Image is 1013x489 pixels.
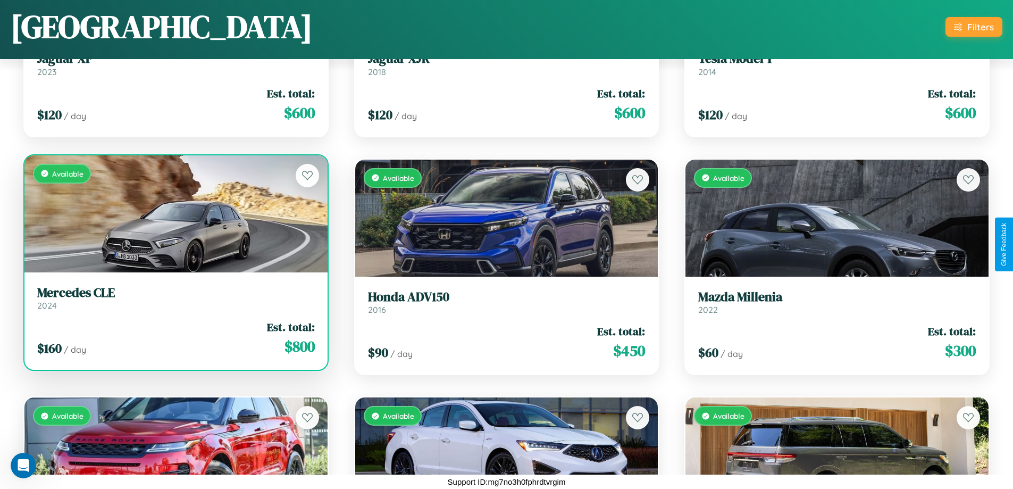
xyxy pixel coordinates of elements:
h3: Tesla Model Y [698,51,976,67]
div: Give Feedback [1000,223,1008,266]
span: / day [390,349,413,359]
span: $ 60 [698,344,718,361]
h3: Jaguar XJR [368,51,646,67]
span: 2024 [37,300,57,311]
span: / day [725,111,747,121]
span: Est. total: [267,319,315,335]
span: $ 160 [37,339,62,357]
span: / day [64,111,86,121]
span: $ 800 [284,336,315,357]
span: / day [395,111,417,121]
span: Available [52,169,83,178]
span: $ 600 [945,102,976,123]
span: Available [383,411,414,420]
span: 2023 [37,67,56,77]
span: 2014 [698,67,716,77]
span: Available [383,173,414,183]
a: Tesla Model Y2014 [698,51,976,77]
a: Honda ADV1502016 [368,289,646,316]
span: $ 450 [613,340,645,361]
span: / day [721,349,743,359]
span: Available [713,411,744,420]
span: Est. total: [597,324,645,339]
span: $ 120 [37,106,62,123]
button: Filters [945,17,1002,37]
a: Mazda Millenia2022 [698,289,976,316]
h3: Mercedes CLE [37,285,315,301]
span: $ 600 [284,102,315,123]
span: $ 600 [614,102,645,123]
span: 2022 [698,304,718,315]
h3: Honda ADV150 [368,289,646,305]
h1: [GEOGRAPHIC_DATA] [11,5,313,48]
span: 2016 [368,304,386,315]
span: $ 90 [368,344,388,361]
a: Jaguar XJR2018 [368,51,646,77]
h3: Mazda Millenia [698,289,976,305]
span: 2018 [368,67,386,77]
span: $ 120 [698,106,723,123]
iframe: Intercom live chat [11,453,36,478]
a: Mercedes CLE2024 [37,285,315,311]
span: / day [64,344,86,355]
div: Filters [967,21,994,32]
span: Est. total: [928,324,976,339]
h3: Jaguar XF [37,51,315,67]
span: Est. total: [597,86,645,101]
span: Est. total: [928,86,976,101]
span: $ 120 [368,106,392,123]
a: Jaguar XF2023 [37,51,315,77]
p: Support ID: mg7no3h0fphrdtvrgim [448,475,566,489]
span: Available [713,173,744,183]
span: $ 300 [945,340,976,361]
span: Available [52,411,83,420]
span: Est. total: [267,86,315,101]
